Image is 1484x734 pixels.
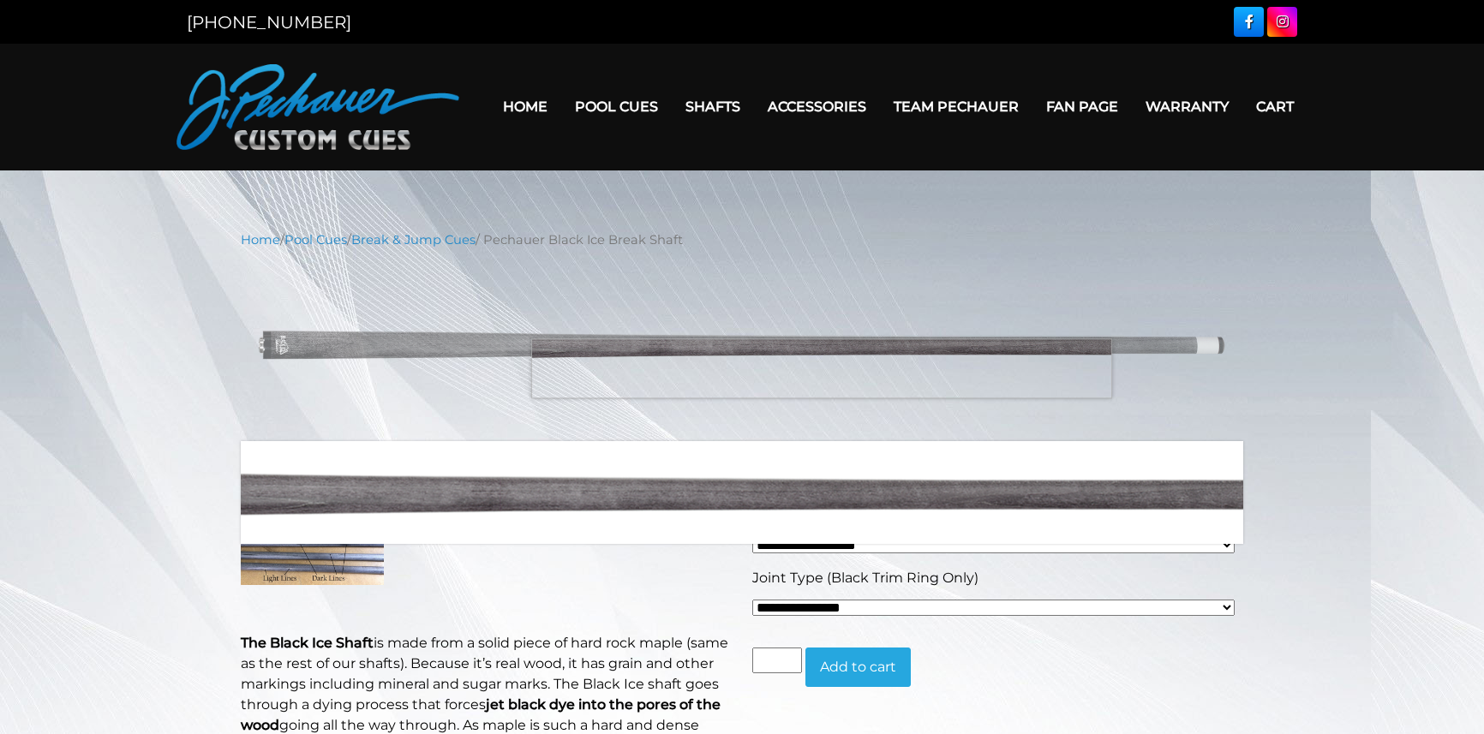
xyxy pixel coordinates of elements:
[754,85,880,128] a: Accessories
[1032,85,1132,128] a: Fan Page
[1242,85,1307,128] a: Cart
[241,696,721,733] b: jet black dye into the pores of the wood
[241,230,1243,249] nav: Breadcrumb
[241,232,280,248] a: Home
[1132,85,1242,128] a: Warranty
[561,85,672,128] a: Pool Cues
[489,85,561,128] a: Home
[351,232,476,248] a: Break & Jump Cues
[752,507,819,523] span: Shaft Size
[805,647,911,687] button: Add to cart
[177,64,459,150] img: Pechauer Custom Cues
[752,459,851,488] bdi: 300.00
[284,232,347,248] a: Pool Cues
[672,85,754,128] a: Shafts
[880,85,1032,128] a: Team Pechauer
[187,12,351,33] a: [PHONE_NUMBER]
[752,570,978,586] span: Joint Type (Black Trim Ring Only)
[752,647,802,673] input: Product quantity
[752,459,767,488] span: $
[241,262,1243,429] img: pechauer-black-ice-break-shaft-lightened.png
[241,635,374,651] strong: The Black Ice Shaft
